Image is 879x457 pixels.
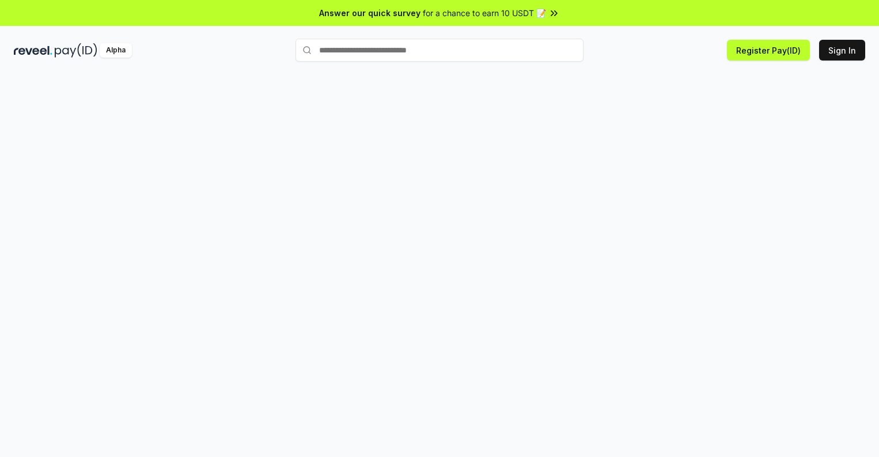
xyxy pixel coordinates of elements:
[319,7,420,19] span: Answer our quick survey
[819,40,865,61] button: Sign In
[100,43,132,58] div: Alpha
[55,43,97,58] img: pay_id
[727,40,810,61] button: Register Pay(ID)
[423,7,546,19] span: for a chance to earn 10 USDT 📝
[14,43,52,58] img: reveel_dark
